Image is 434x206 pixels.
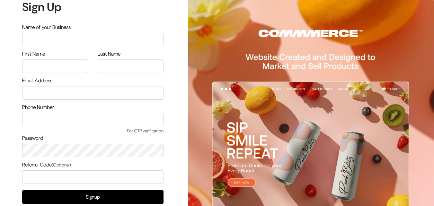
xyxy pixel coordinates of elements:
label: Email Address [22,77,52,85]
span: For OTP verification [22,128,164,134]
span: (Optional) [52,162,71,168]
button: Signup [22,190,164,204]
label: Password [22,134,43,142]
label: Last Name [98,50,120,58]
label: First Name [22,50,45,58]
label: Referral Code [22,161,71,169]
label: Phone Number [22,103,54,111]
label: Name of your Business [22,23,71,31]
